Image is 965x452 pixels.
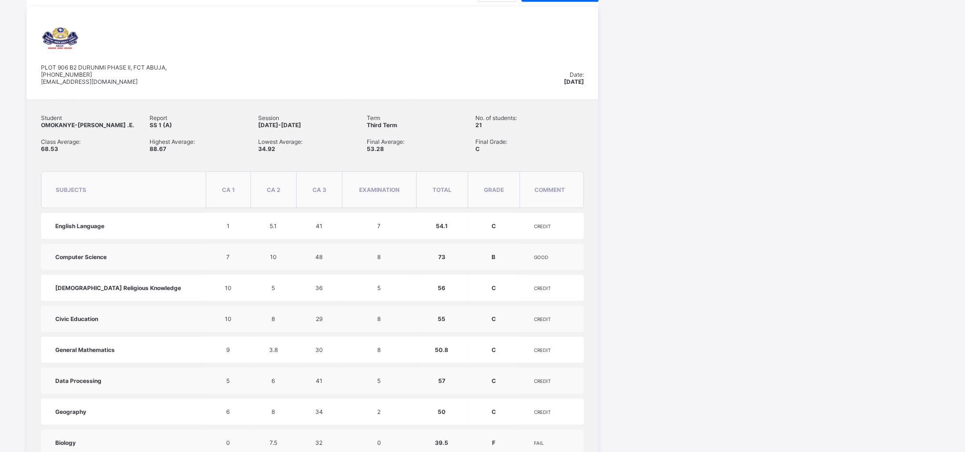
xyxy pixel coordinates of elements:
span: [DATE] [564,78,584,85]
span: total [432,186,452,193]
span: Date: [570,71,584,78]
span: OMOKANYE-[PERSON_NAME] .E. [41,121,134,129]
span: 50 [438,408,446,415]
img: sanctuslumenchristischool.png [41,21,79,59]
span: General Mathematics [55,346,115,353]
span: Term [367,114,475,121]
span: CA 3 [312,186,326,193]
span: [DATE]-[DATE] [258,121,301,129]
span: Lowest Average: [258,138,367,145]
span: 5 [377,377,381,384]
span: C [492,408,496,415]
span: subjects [56,186,86,193]
span: No. of students: [475,114,584,121]
span: FAIL [534,440,544,446]
span: 41 [316,377,322,384]
span: 48 [315,253,322,261]
span: 54.1 [436,222,448,230]
span: 8 [271,315,275,322]
span: 5.1 [270,222,277,230]
span: C [492,346,496,353]
span: 57 [438,377,445,384]
span: Session [258,114,367,121]
span: CA 2 [267,186,281,193]
span: 7 [377,222,381,230]
span: 39.5 [435,439,449,446]
span: 41 [316,222,322,230]
span: 0 [226,439,230,446]
span: Class Average: [41,138,150,145]
span: 5 [271,284,275,291]
span: 8 [377,315,381,322]
span: 8 [377,253,381,261]
span: 73 [438,253,445,261]
span: CREDIT [534,285,551,291]
span: SS 1 (A) [150,121,172,129]
span: 53.28 [367,145,384,152]
span: 8 [377,346,381,353]
span: English Language [55,222,104,230]
span: 34.92 [258,145,275,152]
span: GOOD [534,254,548,260]
span: B [492,253,495,261]
span: 32 [315,439,322,446]
span: C [492,222,496,230]
span: 8 [271,408,275,415]
span: 3.8 [269,346,278,353]
span: [DEMOGRAPHIC_DATA] Religious Knowledge [55,284,181,291]
span: 7.5 [270,439,277,446]
span: 1 [227,222,230,230]
span: CREDIT [534,316,551,322]
span: CREDIT [534,347,551,353]
span: 6 [271,377,275,384]
span: 5 [377,284,381,291]
span: 21 [475,121,482,129]
span: Civic Education [55,315,98,322]
span: 5 [226,377,230,384]
span: C [492,377,496,384]
span: Final Grade: [475,138,584,145]
span: 0 [377,439,381,446]
span: Highest Average: [150,138,258,145]
span: 30 [315,346,323,353]
span: Geography [55,408,86,415]
span: C [492,284,496,291]
span: CREDIT [534,409,551,415]
span: Student [41,114,150,121]
span: 9 [226,346,230,353]
span: 2 [377,408,381,415]
span: PLOT 906 B2 DURUNMI PHASE II, FCT ABUJA, [PHONE_NUMBER] [EMAIL_ADDRESS][DOMAIN_NAME] [41,64,167,85]
span: 10 [225,315,231,322]
span: 68.53 [41,145,58,152]
span: Report [150,114,258,121]
span: 6 [226,408,230,415]
span: 88.67 [150,145,166,152]
span: grade [484,186,504,193]
span: 34 [315,408,323,415]
span: C [492,315,496,322]
span: F [492,439,495,446]
span: comment [534,186,565,193]
span: C [475,145,480,152]
span: Data Processing [55,377,101,384]
span: 56 [438,284,446,291]
span: Final Average: [367,138,475,145]
span: CA 1 [222,186,235,193]
span: EXAMINATION [359,186,400,193]
span: Computer Science [55,253,107,261]
span: 7 [226,253,230,261]
span: 36 [315,284,322,291]
span: 29 [316,315,322,322]
span: 55 [438,315,446,322]
span: 10 [225,284,231,291]
span: CREDIT [534,223,551,229]
span: Third Term [367,121,397,129]
span: 50.8 [435,346,449,353]
span: 10 [270,253,277,261]
span: CREDIT [534,378,551,384]
span: Biology [55,439,76,446]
